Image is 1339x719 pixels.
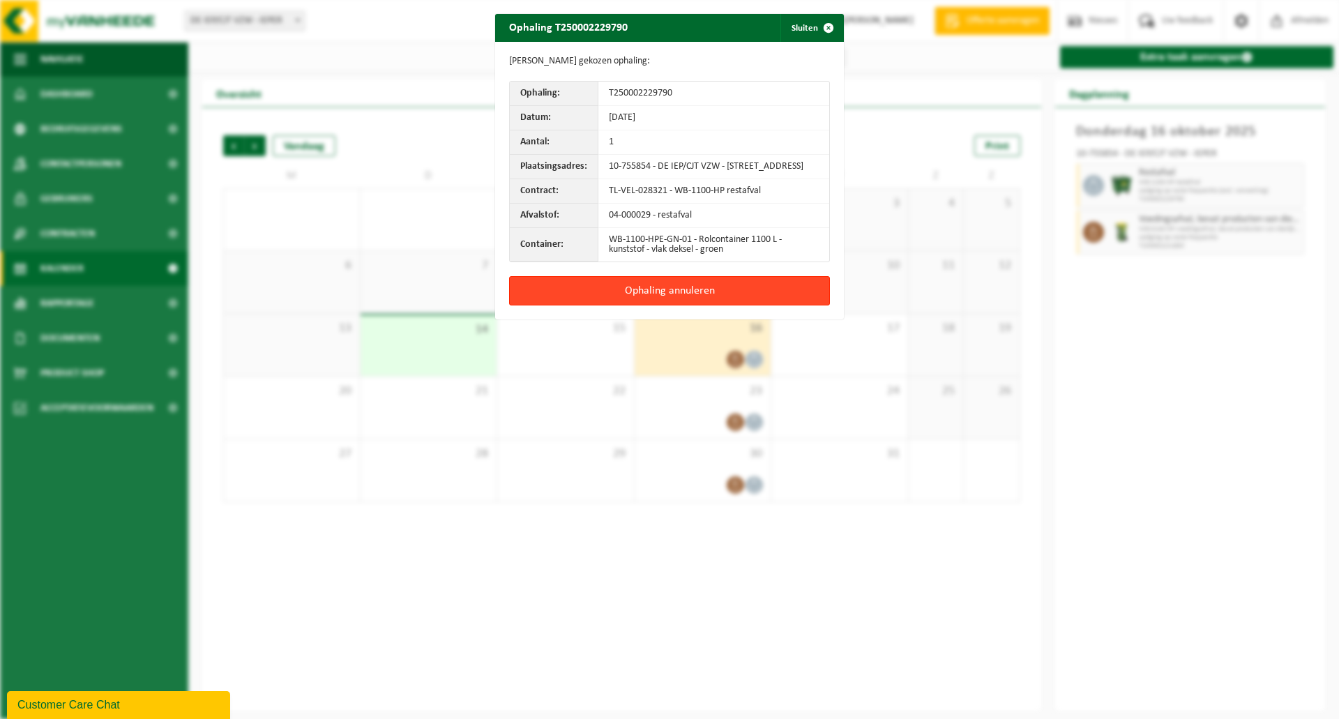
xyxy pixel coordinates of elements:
button: Sluiten [780,14,842,42]
button: Ophaling annuleren [509,276,830,305]
th: Ophaling: [510,82,598,106]
th: Afvalstof: [510,204,598,228]
td: TL-VEL-028321 - WB-1100-HP restafval [598,179,829,204]
h2: Ophaling T250002229790 [495,14,642,40]
td: 04-000029 - restafval [598,204,829,228]
th: Plaatsingsadres: [510,155,598,179]
p: [PERSON_NAME] gekozen ophaling: [509,56,830,67]
td: 10-755854 - DE IEP/CJT VZW - [STREET_ADDRESS] [598,155,829,179]
td: 1 [598,130,829,155]
th: Aantal: [510,130,598,155]
th: Datum: [510,106,598,130]
iframe: chat widget [7,688,233,719]
td: [DATE] [598,106,829,130]
th: Contract: [510,179,598,204]
td: WB-1100-HPE-GN-01 - Rolcontainer 1100 L - kunststof - vlak deksel - groen [598,228,829,262]
td: T250002229790 [598,82,829,106]
th: Container: [510,228,598,262]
